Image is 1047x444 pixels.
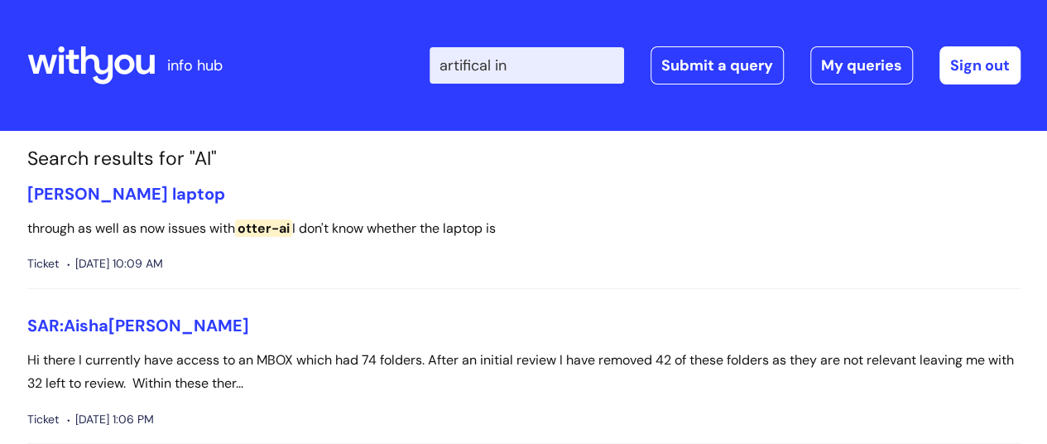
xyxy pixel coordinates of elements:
p: Hi there I currently have access to an MBOX which had 74 folders. After an initial review I have ... [27,349,1021,397]
span: [DATE] 10:09 AM [67,253,163,274]
p: info hub [167,52,223,79]
a: SAR:Aisha[PERSON_NAME] [27,315,249,336]
span: Aisha [64,315,108,336]
div: | - [430,46,1021,84]
a: [PERSON_NAME] laptop [27,183,225,205]
span: [DATE] 1:06 PM [67,409,154,430]
a: Submit a query [651,46,784,84]
a: My queries [810,46,913,84]
a: Sign out [939,46,1021,84]
p: through as well as now issues with I don't know whether the laptop is [27,217,1021,241]
h1: Search results for "AI" [27,147,1021,171]
input: Search [430,47,624,84]
span: Ticket [27,409,59,430]
span: otter-ai [235,220,292,237]
span: Ticket [27,253,59,274]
